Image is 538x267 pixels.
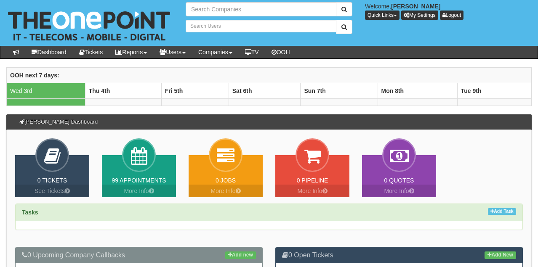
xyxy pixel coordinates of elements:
[391,3,440,10] b: [PERSON_NAME]
[365,11,400,20] button: Quick Links
[161,83,229,99] th: Fri 5th
[112,177,166,184] a: 99 Appointments
[22,251,256,259] h3: 0 Upcoming Company Callbacks
[225,251,256,259] a: Add new
[186,20,336,32] input: Search Users
[109,46,153,58] a: Reports
[192,46,239,58] a: Companies
[265,46,296,58] a: OOH
[440,11,464,20] a: Logout
[102,185,176,197] a: More Info
[275,185,349,197] a: More Info
[22,209,38,216] strong: Tasks
[216,177,236,184] a: 0 Jobs
[297,177,328,184] a: 0 Pipeline
[186,2,336,16] input: Search Companies
[359,2,538,20] div: Welcome,
[282,251,516,259] h3: 0 Open Tickets
[485,251,516,259] a: Add New
[15,115,102,129] h3: [PERSON_NAME] Dashboard
[25,46,73,58] a: Dashboard
[7,68,532,83] th: OOH next 7 days:
[457,83,531,99] th: Tue 9th
[85,83,161,99] th: Thu 4th
[362,185,436,197] a: More Info
[153,46,192,58] a: Users
[239,46,265,58] a: TV
[488,208,516,215] a: Add Task
[7,83,85,99] td: Wed 3rd
[384,177,414,184] a: 0 Quotes
[229,83,301,99] th: Sat 6th
[301,83,378,99] th: Sun 7th
[37,177,67,184] a: 0 Tickets
[401,11,438,20] a: My Settings
[189,185,263,197] a: More Info
[73,46,109,58] a: Tickets
[15,185,89,197] a: See Tickets
[378,83,457,99] th: Mon 8th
